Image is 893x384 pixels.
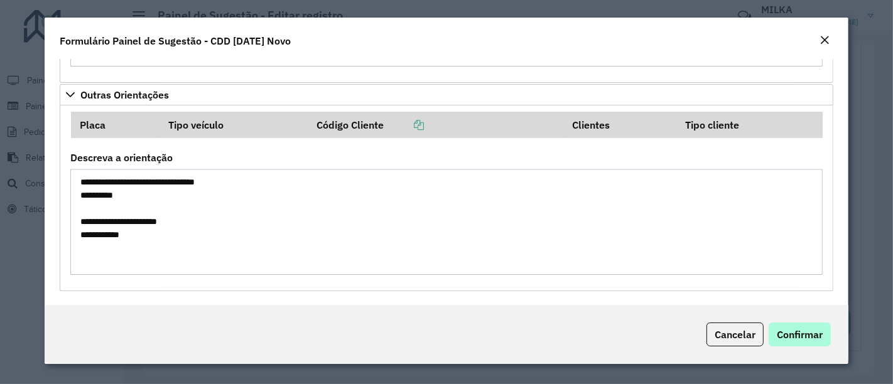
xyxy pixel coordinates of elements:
button: Confirmar [769,323,831,346]
span: Confirmar [777,328,823,341]
em: Fechar [820,35,830,45]
a: Outras Orientações [60,84,833,105]
div: Outras Orientações [60,105,833,291]
span: Cancelar [715,328,755,341]
button: Cancelar [706,323,764,346]
button: Close [816,33,833,49]
th: Placa [71,112,160,138]
th: Código Cliente [308,112,564,138]
h4: Formulário Painel de Sugestão - CDD [DATE] Novo [60,33,291,48]
span: Outras Orientações [80,90,169,100]
a: Copiar [384,119,424,131]
label: Descreva a orientação [70,150,173,165]
th: Tipo cliente [676,112,823,138]
th: Clientes [564,112,676,138]
th: Tipo veículo [160,112,308,138]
